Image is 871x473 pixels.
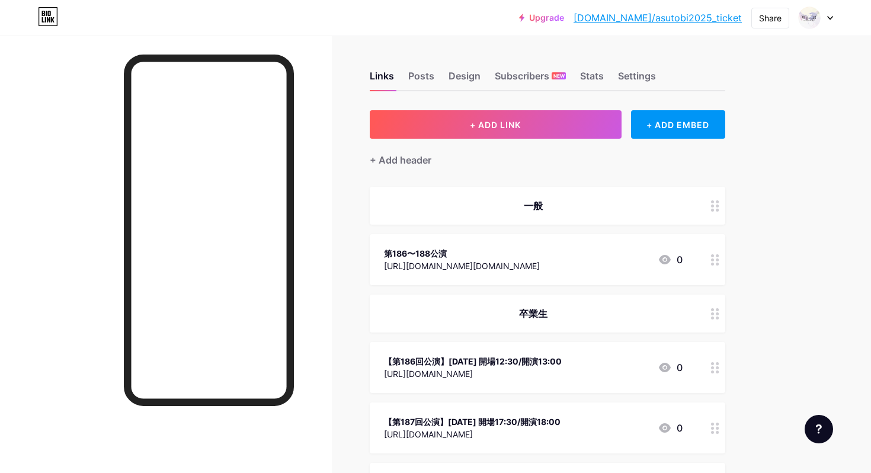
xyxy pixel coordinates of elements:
div: 0 [658,421,683,435]
div: [URL][DOMAIN_NAME] [384,367,562,380]
div: Subscribers [495,69,566,90]
div: [URL][DOMAIN_NAME][DOMAIN_NAME] [384,260,540,272]
div: Links [370,69,394,90]
img: y4y2rnh7 [798,7,821,29]
span: NEW [553,72,565,79]
div: + ADD EMBED [631,110,725,139]
div: 卒業生 [384,306,683,321]
div: 第186〜188公演 [384,247,540,260]
div: + Add header [370,153,431,167]
div: 0 [658,360,683,375]
div: Settings [618,69,656,90]
div: Posts [408,69,434,90]
div: 0 [658,253,683,267]
span: + ADD LINK [470,120,521,130]
div: Stats [580,69,604,90]
a: Upgrade [519,13,564,23]
div: [URL][DOMAIN_NAME] [384,428,561,440]
div: 一般 [384,199,683,213]
a: [DOMAIN_NAME]/asutobi2025_ticket [574,11,742,25]
button: + ADD LINK [370,110,622,139]
div: Design [449,69,481,90]
div: Share [759,12,782,24]
div: 【第187回公演】[DATE] 開場17:30/開演18:00 [384,416,561,428]
div: 【第186回公演】[DATE] 開場12:30/開演13:00 [384,355,562,367]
